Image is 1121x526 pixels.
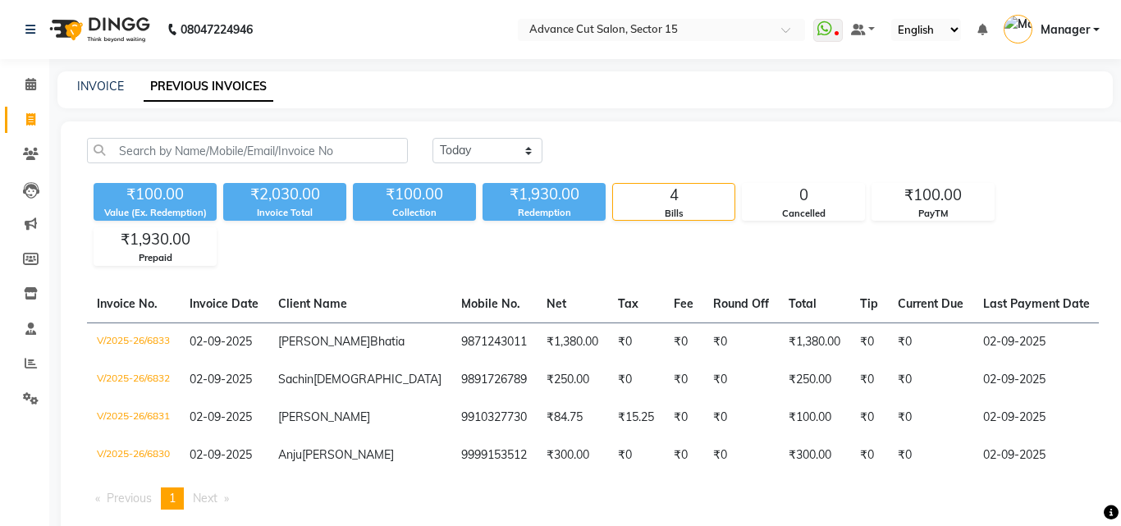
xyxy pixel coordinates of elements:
[618,296,638,311] span: Tax
[278,447,302,462] span: Anju
[703,322,779,361] td: ₹0
[190,409,252,424] span: 02-09-2025
[850,437,888,474] td: ₹0
[97,296,158,311] span: Invoice No.
[664,322,703,361] td: ₹0
[973,437,1100,474] td: 02-09-2025
[190,334,252,349] span: 02-09-2025
[674,296,693,311] span: Fee
[888,399,973,437] td: ₹0
[888,361,973,399] td: ₹0
[370,334,405,349] span: Bhatia
[278,334,370,349] span: [PERSON_NAME]
[169,491,176,505] span: 1
[87,138,408,163] input: Search by Name/Mobile/Email/Invoice No
[983,296,1090,311] span: Last Payment Date
[537,322,608,361] td: ₹1,380.00
[537,437,608,474] td: ₹300.00
[193,491,217,505] span: Next
[1004,15,1032,43] img: Manager
[353,183,476,206] div: ₹100.00
[872,207,994,221] div: PayTM
[94,251,216,265] div: Prepaid
[94,183,217,206] div: ₹100.00
[302,447,394,462] span: [PERSON_NAME]
[451,399,537,437] td: 9910327730
[547,296,566,311] span: Net
[664,361,703,399] td: ₹0
[850,322,888,361] td: ₹0
[608,437,664,474] td: ₹0
[973,322,1100,361] td: 02-09-2025
[703,361,779,399] td: ₹0
[278,296,347,311] span: Client Name
[608,322,664,361] td: ₹0
[613,184,734,207] div: 4
[613,207,734,221] div: Bills
[190,447,252,462] span: 02-09-2025
[743,207,864,221] div: Cancelled
[451,322,537,361] td: 9871243011
[94,228,216,251] div: ₹1,930.00
[743,184,864,207] div: 0
[190,372,252,386] span: 02-09-2025
[77,79,124,94] a: INVOICE
[483,206,606,220] div: Redemption
[608,361,664,399] td: ₹0
[537,361,608,399] td: ₹250.00
[107,491,152,505] span: Previous
[608,399,664,437] td: ₹15.25
[278,372,313,386] span: Sachin
[87,399,180,437] td: V/2025-26/6831
[451,361,537,399] td: 9891726789
[94,206,217,220] div: Value (Ex. Redemption)
[973,399,1100,437] td: 02-09-2025
[888,322,973,361] td: ₹0
[1041,21,1090,39] span: Manager
[87,361,180,399] td: V/2025-26/6832
[223,183,346,206] div: ₹2,030.00
[353,206,476,220] div: Collection
[664,399,703,437] td: ₹0
[789,296,817,311] span: Total
[779,437,850,474] td: ₹300.00
[42,7,154,53] img: logo
[451,437,537,474] td: 9999153512
[973,361,1100,399] td: 02-09-2025
[850,399,888,437] td: ₹0
[144,72,273,102] a: PREVIOUS INVOICES
[461,296,520,311] span: Mobile No.
[87,437,180,474] td: V/2025-26/6830
[190,296,259,311] span: Invoice Date
[181,7,253,53] b: 08047224946
[860,296,878,311] span: Tip
[850,361,888,399] td: ₹0
[87,322,180,361] td: V/2025-26/6833
[664,437,703,474] td: ₹0
[872,184,994,207] div: ₹100.00
[779,399,850,437] td: ₹100.00
[313,372,442,386] span: [DEMOGRAPHIC_DATA]
[278,409,370,424] span: [PERSON_NAME]
[87,487,1099,510] nav: Pagination
[537,399,608,437] td: ₹84.75
[713,296,769,311] span: Round Off
[779,361,850,399] td: ₹250.00
[888,437,973,474] td: ₹0
[703,437,779,474] td: ₹0
[223,206,346,220] div: Invoice Total
[483,183,606,206] div: ₹1,930.00
[898,296,963,311] span: Current Due
[703,399,779,437] td: ₹0
[779,322,850,361] td: ₹1,380.00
